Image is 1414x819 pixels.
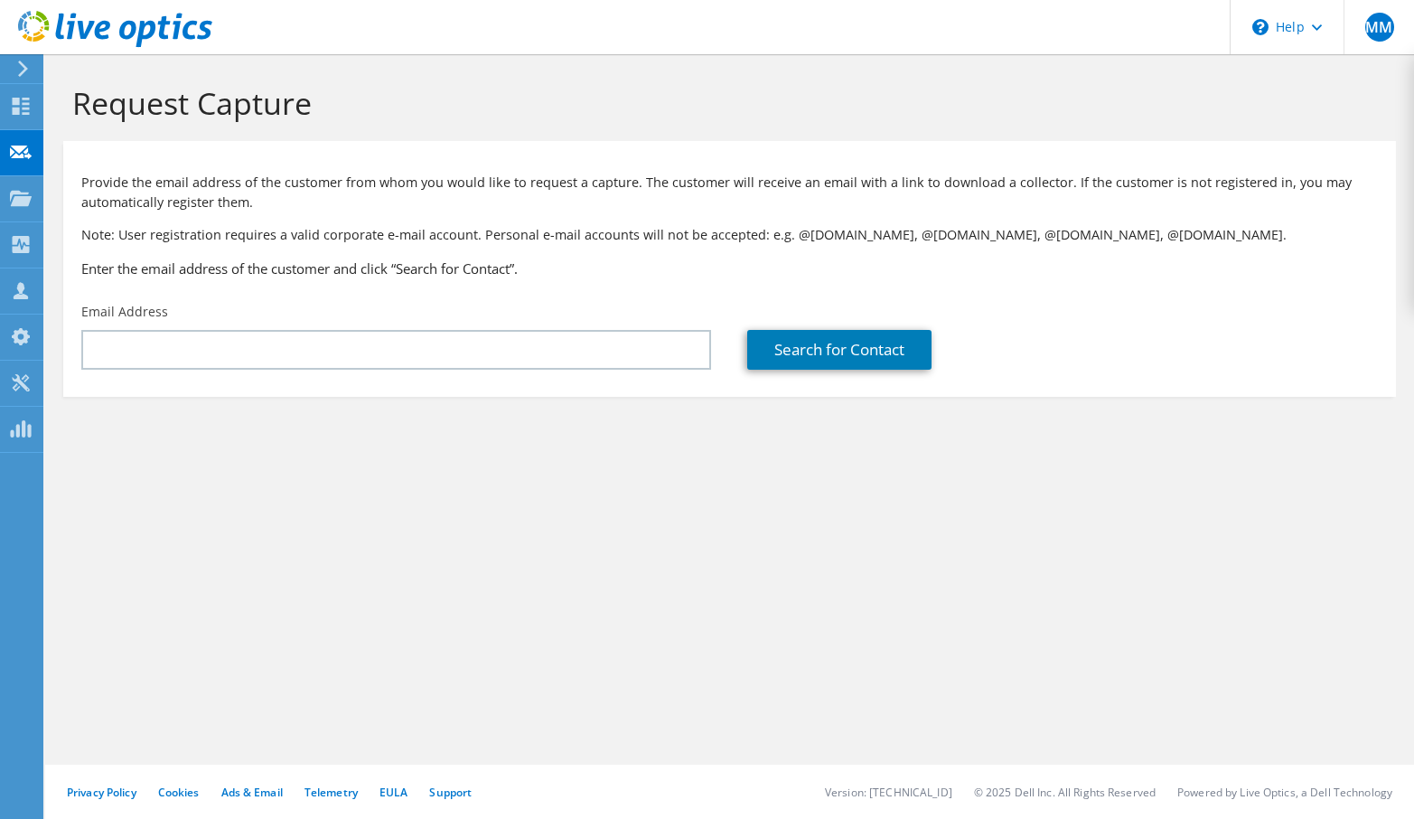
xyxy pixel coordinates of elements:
[1252,19,1269,35] svg: \n
[221,785,283,800] a: Ads & Email
[429,785,472,800] a: Support
[1177,785,1392,800] li: Powered by Live Optics, a Dell Technology
[304,785,358,800] a: Telemetry
[72,84,1378,122] h1: Request Capture
[158,785,200,800] a: Cookies
[747,330,932,370] a: Search for Contact
[81,259,1378,278] h3: Enter the email address of the customer and click “Search for Contact”.
[81,173,1378,212] p: Provide the email address of the customer from whom you would like to request a capture. The cust...
[379,785,407,800] a: EULA
[81,303,168,321] label: Email Address
[67,785,136,800] a: Privacy Policy
[825,785,952,800] li: Version: [TECHNICAL_ID]
[81,225,1378,245] p: Note: User registration requires a valid corporate e-mail account. Personal e-mail accounts will ...
[974,785,1156,800] li: © 2025 Dell Inc. All Rights Reserved
[1365,13,1394,42] span: MM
